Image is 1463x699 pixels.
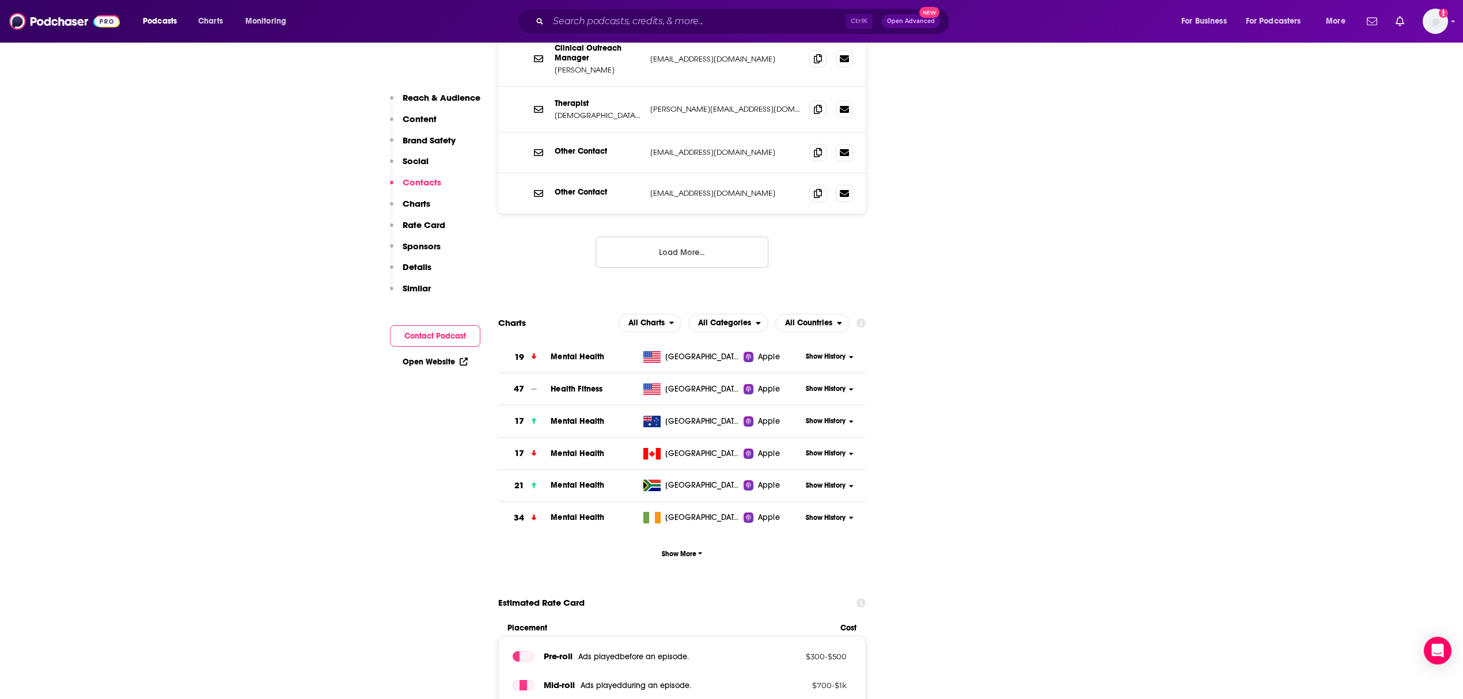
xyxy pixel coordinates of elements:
a: [GEOGRAPHIC_DATA] [639,416,744,427]
a: Charts [191,12,230,31]
button: Show History [802,481,858,491]
button: Show History [802,352,858,362]
a: Mental Health [551,416,604,426]
button: Charts [390,198,430,219]
a: Show notifications dropdown [1391,12,1409,31]
span: All Countries [785,319,832,327]
input: Search podcasts, credits, & more... [548,12,846,31]
span: More [1326,13,1345,29]
button: Contacts [390,177,441,198]
a: Open Website [403,357,468,367]
a: [GEOGRAPHIC_DATA] [639,448,744,459]
button: open menu [135,12,192,31]
a: Apple [744,448,802,459]
svg: Add a profile image [1439,9,1448,18]
h3: 21 [514,479,524,492]
span: Show More [662,550,703,558]
p: Other Contact [555,146,641,156]
span: Apple [758,383,780,395]
span: New [919,7,940,18]
span: Ireland [665,512,740,523]
a: Show notifications dropdown [1362,12,1382,31]
a: Mental Health [551,480,604,490]
a: Mental Health [551,512,604,522]
p: [EMAIL_ADDRESS][DOMAIN_NAME] [650,188,800,198]
span: Show History [806,384,846,394]
p: Contacts [403,177,441,188]
span: Apple [758,512,780,523]
p: Content [403,113,437,124]
button: Rate Card [390,219,445,241]
button: Content [390,113,437,135]
span: Apple [758,448,780,459]
div: Open Intercom Messenger [1424,637,1451,664]
span: Cost [840,623,856,633]
div: Search podcasts, credits, & more... [528,8,961,35]
button: Brand Safety [390,135,456,156]
span: Health Fitness [551,384,602,394]
span: South Africa [665,480,740,491]
h2: Countries [775,314,850,332]
h3: 19 [514,351,524,364]
p: [EMAIL_ADDRESS][DOMAIN_NAME] [650,54,800,64]
p: $ 700 - $ 1k [772,681,847,690]
p: $ 300 - $ 500 [772,652,847,661]
button: Contact Podcast [390,325,480,347]
a: 17 [498,438,551,469]
span: Podcasts [143,13,177,29]
button: open menu [1238,12,1318,31]
p: Similar [403,283,431,294]
button: open menu [619,314,682,332]
span: Show History [806,449,846,458]
a: 17 [498,405,551,437]
p: [PERSON_NAME] [555,65,641,75]
span: All Categories [698,319,751,327]
button: Show History [802,449,858,458]
span: United States [665,383,740,395]
span: Ctrl K [846,14,873,29]
a: Mental Health [551,449,604,458]
p: Other Contact [555,187,641,197]
button: Show History [802,513,858,523]
button: open menu [1318,12,1360,31]
button: open menu [688,314,768,332]
button: Show History [802,416,858,426]
span: Ads played during an episode . [581,681,691,690]
p: Rate Card [403,219,445,230]
button: Details [390,261,431,283]
a: Apple [744,383,802,395]
span: Open Advanced [887,18,935,24]
span: Australia [665,416,740,427]
span: Show History [806,513,846,523]
span: Show History [806,416,846,426]
h3: 34 [514,511,524,525]
p: [PERSON_NAME][EMAIL_ADDRESS][DOMAIN_NAME] [650,104,800,114]
h2: Platforms [619,314,682,332]
button: Show History [802,384,858,394]
button: Load More... [596,237,768,268]
h2: Charts [498,317,526,328]
p: Charts [403,198,430,209]
p: Details [403,261,431,272]
span: Estimated Rate Card [498,592,585,614]
a: Apple [744,512,802,523]
p: Therapist [555,98,641,108]
button: Sponsors [390,241,441,262]
span: Pre -roll [544,651,573,662]
a: [GEOGRAPHIC_DATA] [639,383,744,395]
button: Similar [390,283,431,304]
button: Social [390,155,429,177]
span: Logged in as aci-podcast [1423,9,1448,34]
span: Apple [758,480,780,491]
button: Open AdvancedNew [882,14,940,28]
a: Mental Health [551,352,604,362]
p: Sponsors [403,241,441,252]
span: Canada [665,448,740,459]
span: Ads played before an episode . [578,652,689,662]
span: Charts [198,13,223,29]
span: Apple [758,351,780,363]
h2: Categories [688,314,768,332]
p: [EMAIL_ADDRESS][DOMAIN_NAME] [650,147,800,157]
